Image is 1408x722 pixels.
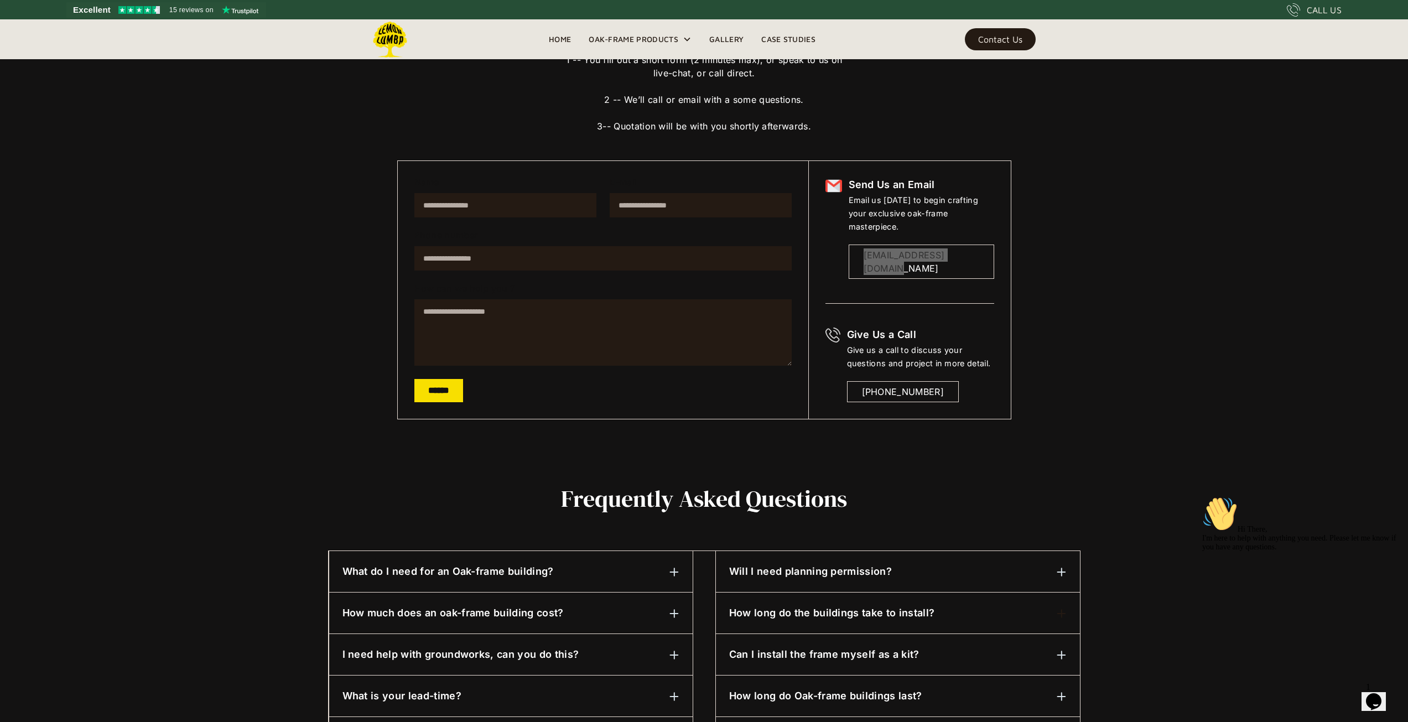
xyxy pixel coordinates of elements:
[414,178,792,402] form: Email Form
[562,40,847,133] div: 1 -- You fill out a short form (2 minutes max), or speak to us on live-chat, or call direct. 2 --...
[965,28,1036,50] a: Contact Us
[73,3,111,17] span: Excellent
[4,4,204,60] div: 👋Hi There,I'm here to help with anything you need. Please let me know if you have any questions.
[1307,3,1342,17] div: CALL US
[118,6,160,14] img: Trustpilot 4.5 stars
[700,31,752,48] a: Gallery
[729,606,934,620] h6: How long do the buildings take to install?
[1287,3,1342,17] a: CALL US
[540,31,580,48] a: Home
[328,486,1080,511] h2: Frequently asked questions
[414,231,792,240] label: Phone number
[342,647,579,662] h6: I need help with groundworks, can you do this?
[169,3,214,17] span: 15 reviews on
[589,33,678,46] div: Oak-Frame Products
[610,178,792,186] label: E-mail
[66,2,266,18] a: See Lemon Lumba reviews on Trustpilot
[342,689,461,703] h6: What is your lead-time?
[847,328,994,342] h6: Give Us a Call
[729,647,919,662] h6: Can I install the frame myself as a kit?
[849,245,994,279] a: [EMAIL_ADDRESS][DOMAIN_NAME]
[849,178,994,192] h6: Send Us an Email
[580,19,700,59] div: Oak-Frame Products
[729,689,922,703] h6: How long do Oak-frame buildings last?
[752,31,824,48] a: Case Studies
[864,248,979,275] div: [EMAIL_ADDRESS][DOMAIN_NAME]
[4,4,40,40] img: :wave:
[1198,492,1397,672] iframe: chat widget
[978,35,1022,43] div: Contact Us
[414,178,596,186] label: Name
[4,33,199,59] span: Hi There, I'm here to help with anything you need. Please let me know if you have any questions.
[342,606,564,620] h6: How much does an oak-frame building cost?
[847,381,959,402] a: [PHONE_NUMBER]
[414,284,792,293] label: How can we help you ?
[729,564,892,579] h6: Will I need planning permission?
[849,194,994,233] div: Email us [DATE] to begin crafting your exclusive oak-frame masterpiece.
[342,564,554,579] h6: What do I need for an Oak-frame building?
[862,385,944,398] div: [PHONE_NUMBER]
[847,344,994,370] div: Give us a call to discuss your questions and project in more detail.
[222,6,258,14] img: Trustpilot logo
[1362,678,1397,711] iframe: chat widget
